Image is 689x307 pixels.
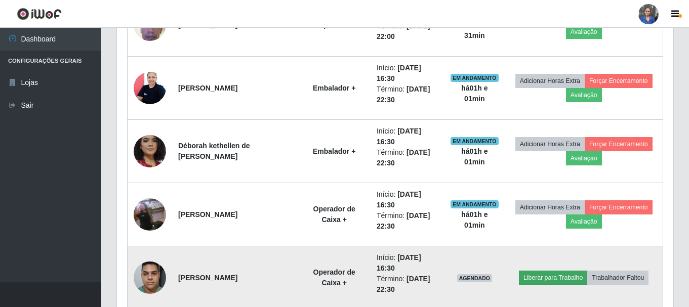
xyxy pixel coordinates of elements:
[451,200,499,208] span: EM ANDAMENTO
[457,274,493,282] span: AGENDADO
[377,64,421,82] time: [DATE] 16:30
[377,189,438,210] li: Início:
[519,271,587,285] button: Liberar para Trabalho
[134,256,166,299] img: 1738540526500.jpeg
[178,274,237,282] strong: [PERSON_NAME]
[515,74,585,88] button: Adicionar Horas Extra
[17,8,62,20] img: CoreUI Logo
[377,210,438,232] li: Término:
[461,147,488,166] strong: há 01 h e 01 min
[377,126,438,147] li: Início:
[451,74,499,82] span: EM ANDAMENTO
[134,66,166,109] img: 1705883176470.jpeg
[178,84,237,92] strong: [PERSON_NAME]
[377,63,438,84] li: Início:
[461,84,488,103] strong: há 01 h e 01 min
[566,88,602,102] button: Avaliação
[585,74,653,88] button: Forçar Encerramento
[461,210,488,229] strong: há 01 h e 01 min
[515,137,585,151] button: Adicionar Horas Extra
[377,127,421,146] time: [DATE] 16:30
[461,21,488,39] strong: há 01 h e 31 min
[178,142,250,160] strong: Déborah kethellen de [PERSON_NAME]
[377,147,438,168] li: Término:
[515,200,585,214] button: Adicionar Horas Extra
[566,25,602,39] button: Avaliação
[313,205,355,224] strong: Operador de Caixa +
[313,84,355,92] strong: Embalador +
[313,268,355,287] strong: Operador de Caixa +
[377,84,438,105] li: Término:
[377,190,421,209] time: [DATE] 16:30
[377,253,421,272] time: [DATE] 16:30
[134,186,166,243] img: 1725070298663.jpeg
[313,147,355,155] strong: Embalador +
[377,274,438,295] li: Término:
[585,200,653,214] button: Forçar Encerramento
[566,151,602,165] button: Avaliação
[377,252,438,274] li: Início:
[314,21,353,29] strong: Repositor +
[587,271,649,285] button: Trabalhador Faltou
[178,21,237,29] strong: [PERSON_NAME]
[566,214,602,229] button: Avaliação
[451,137,499,145] span: EM ANDAMENTO
[134,118,166,185] img: 1705882743267.jpeg
[585,137,653,151] button: Forçar Encerramento
[178,210,237,218] strong: [PERSON_NAME]
[377,21,438,42] li: Término:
